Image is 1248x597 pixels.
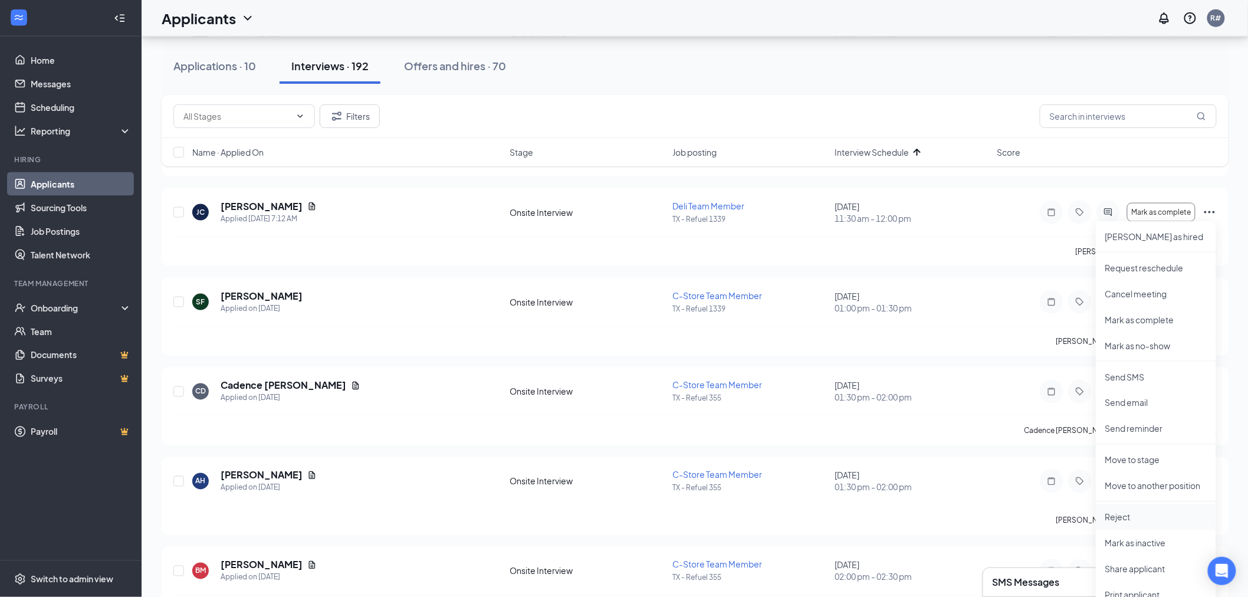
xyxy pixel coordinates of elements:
svg: Document [307,471,317,480]
button: Mark as complete [1127,203,1196,222]
svg: Note [1045,297,1059,307]
svg: Tag [1073,566,1087,576]
span: 01:30 pm - 02:00 pm [835,481,990,493]
p: TX - Refuel 355 [672,483,827,493]
p: [PERSON_NAME] has applied more than . [1056,336,1217,346]
span: 02:00 pm - 02:30 pm [835,571,990,583]
svg: Collapse [114,12,126,24]
h5: [PERSON_NAME] [221,559,303,572]
h5: Cadence [PERSON_NAME] [221,379,346,392]
div: Applied on [DATE] [221,482,317,494]
span: Deli Team Member [672,201,744,211]
div: Applications · 10 [173,58,256,73]
svg: Tag [1073,387,1087,396]
div: [DATE] [835,559,990,583]
span: C-Store Team Member [672,470,762,480]
svg: Tag [1073,477,1087,486]
div: Applied [DATE] 7:12 AM [221,213,317,225]
svg: Note [1045,566,1059,576]
a: Sourcing Tools [31,196,132,219]
div: AH [196,476,206,486]
div: [DATE] [835,201,990,224]
svg: Ellipses [1203,205,1217,219]
div: [DATE] [835,380,990,404]
h5: [PERSON_NAME] [221,200,303,213]
svg: ChevronDown [241,11,255,25]
span: Job posting [672,146,717,158]
div: Onboarding [31,302,121,314]
svg: Notifications [1157,11,1171,25]
svg: Analysis [14,125,26,137]
span: Score [997,146,1021,158]
p: Cadence [PERSON_NAME] has applied more than . [1024,426,1217,436]
svg: Note [1045,387,1059,396]
svg: Note [1045,477,1059,486]
div: Switch to admin view [31,573,113,585]
svg: Filter [330,109,344,123]
div: Onsite Interview [510,386,665,398]
a: Home [31,48,132,72]
div: R# [1211,13,1221,23]
svg: Tag [1073,208,1087,217]
input: All Stages [183,110,291,123]
span: 01:00 pm - 01:30 pm [835,302,990,314]
div: Onsite Interview [510,475,665,487]
div: Applied on [DATE] [221,392,360,404]
span: C-Store Team Member [672,559,762,570]
span: 01:30 pm - 02:00 pm [835,392,990,404]
svg: Document [307,560,317,570]
p: [PERSON_NAME] interviewed . [1076,247,1217,257]
svg: MagnifyingGlass [1197,111,1206,121]
p: TX - Refuel 355 [672,393,827,404]
svg: Document [351,381,360,391]
a: SurveysCrown [31,367,132,391]
a: Messages [31,72,132,96]
a: DocumentsCrown [31,343,132,367]
svg: QuestionInfo [1183,11,1197,25]
span: Name · Applied On [192,146,264,158]
input: Search in interviews [1040,104,1217,128]
div: Onsite Interview [510,206,665,218]
a: Job Postings [31,219,132,243]
div: Interviews · 192 [291,58,369,73]
svg: WorkstreamLogo [13,12,25,24]
div: Payroll [14,402,129,412]
div: [DATE] [835,290,990,314]
svg: ArrowUp [910,145,924,159]
svg: ChevronDown [295,111,305,121]
div: Onsite Interview [510,296,665,308]
div: Onsite Interview [510,565,665,577]
div: JC [196,207,205,217]
svg: Note [1045,208,1059,217]
div: Applied on [DATE] [221,303,303,314]
div: Offers and hires · 70 [404,58,506,73]
div: SF [196,297,205,307]
span: Interview Schedule [835,146,909,158]
div: Open Intercom Messenger [1208,557,1236,585]
h3: SMS Messages [993,576,1060,589]
div: Hiring [14,155,129,165]
p: TX - Refuel 1339 [672,304,827,314]
a: Team [31,320,132,343]
p: [PERSON_NAME] has applied more than . [1056,516,1217,526]
h5: [PERSON_NAME] [221,290,303,303]
svg: Document [307,202,317,211]
div: BM [195,566,206,576]
a: PayrollCrown [31,420,132,444]
div: CD [195,386,206,396]
span: Stage [510,146,534,158]
div: Reporting [31,125,132,137]
div: [DATE] [835,470,990,493]
h5: [PERSON_NAME] [221,469,303,482]
a: Applicants [31,172,132,196]
svg: Settings [14,573,26,585]
a: Talent Network [31,243,132,267]
span: C-Store Team Member [672,380,762,391]
span: Mark as complete [1131,208,1191,217]
div: Applied on [DATE] [221,572,317,583]
p: TX - Refuel 1339 [672,214,827,224]
span: 11:30 am - 12:00 pm [835,212,990,224]
button: Filter Filters [320,104,380,128]
div: Team Management [14,278,129,288]
p: TX - Refuel 355 [672,573,827,583]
